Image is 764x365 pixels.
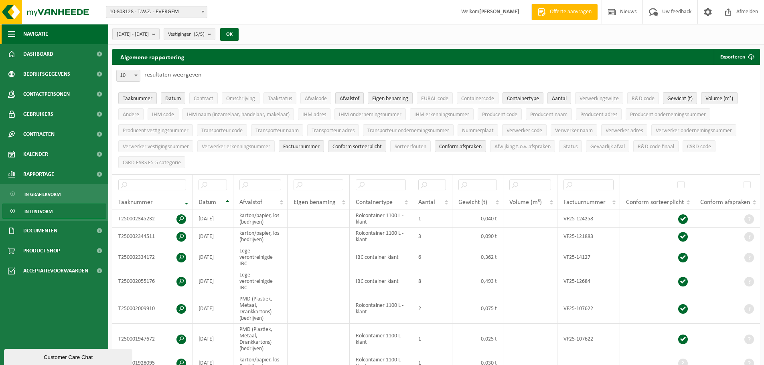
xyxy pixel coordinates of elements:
[555,128,593,134] span: Verwerker naam
[350,228,412,245] td: Rolcontainer 1100 L - klant
[161,92,185,104] button: DatumDatum: Activate to sort
[307,124,359,136] button: Transporteur adresTransporteur adres: Activate to sort
[123,112,139,118] span: Andere
[117,28,149,40] span: [DATE] - [DATE]
[626,108,710,120] button: Producent ondernemingsnummerProducent ondernemingsnummer: Activate to sort
[2,204,106,219] a: In lijstvorm
[547,92,571,104] button: AantalAantal: Activate to sort
[633,140,679,152] button: R&D code finaalR&amp;D code finaal: Activate to sort
[606,128,643,134] span: Verwerker adres
[194,32,205,37] count: (5/5)
[601,124,647,136] button: Verwerker adresVerwerker adres: Activate to sort
[168,28,205,40] span: Vestigingen
[363,124,454,136] button: Transporteur ondernemingsnummerTransporteur ondernemingsnummer : Activate to sort
[526,108,572,120] button: Producent naamProducent naam: Activate to sort
[233,228,288,245] td: karton/papier, los (bedrijven)
[123,144,189,150] span: Verwerker vestigingsnummer
[350,324,412,354] td: Rolcontainer 1100 L - klant
[667,96,693,102] span: Gewicht (t)
[23,44,53,64] span: Dashboard
[390,140,431,152] button: SorteerfoutenSorteerfouten: Activate to sort
[457,92,499,104] button: ContainercodeContainercode: Activate to sort
[372,96,408,102] span: Eigen benaming
[193,245,233,269] td: [DATE]
[414,112,469,118] span: IHM erkenningsnummer
[263,92,296,104] button: TaakstatusTaakstatus: Activate to sort
[461,96,494,102] span: Containercode
[4,347,134,365] iframe: chat widget
[557,210,620,228] td: VF25-124258
[233,269,288,293] td: Lege verontreinigde IBC
[233,293,288,324] td: PMD (Plastiek, Metaal, Drankkartons) (bedrijven)
[435,140,486,152] button: Conform afspraken : Activate to sort
[575,92,623,104] button: VerwerkingswijzeVerwerkingswijze: Activate to sort
[328,140,386,152] button: Conform sorteerplicht : Activate to sort
[340,96,359,102] span: Afvalstof
[148,108,178,120] button: IHM codeIHM code: Activate to sort
[580,112,617,118] span: Producent adres
[112,324,193,354] td: T250001947672
[112,245,193,269] td: T250002334172
[417,92,453,104] button: EURAL codeEURAL code: Activate to sort
[199,199,216,206] span: Datum
[580,96,619,102] span: Verwerkingswijze
[412,324,452,354] td: 1
[557,269,620,293] td: VF25-12684
[412,228,452,245] td: 3
[638,144,674,150] span: R&D code finaal
[350,245,412,269] td: IBC container klant
[559,140,582,152] button: StatusStatus: Activate to sort
[118,92,157,104] button: TaaknummerTaaknummer: Activate to remove sorting
[590,144,625,150] span: Gevaarlijk afval
[226,96,255,102] span: Omschrijving
[312,128,355,134] span: Transporteur adres
[24,187,61,202] span: In grafiekvorm
[332,144,382,150] span: Conform sorteerplicht
[23,144,48,164] span: Kalender
[530,112,567,118] span: Producent naam
[494,144,551,150] span: Afwijking t.o.v. afspraken
[118,124,193,136] button: Producent vestigingsnummerProducent vestigingsnummer: Activate to sort
[418,199,435,206] span: Aantal
[395,144,426,150] span: Sorteerfouten
[356,199,393,206] span: Containertype
[350,293,412,324] td: Rolcontainer 1100 L - klant
[509,199,542,206] span: Volume (m³)
[118,199,153,206] span: Taaknummer
[335,92,364,104] button: AfvalstofAfvalstof: Activate to sort
[410,108,474,120] button: IHM erkenningsnummerIHM erkenningsnummer: Activate to sort
[452,293,503,324] td: 0,075 t
[627,92,659,104] button: R&D codeR&amp;D code: Activate to sort
[193,324,233,354] td: [DATE]
[118,108,144,120] button: AndereAndere: Activate to sort
[283,144,320,150] span: Factuurnummer
[687,144,711,150] span: CSRD code
[663,92,697,104] button: Gewicht (t)Gewicht (t): Activate to sort
[478,108,522,120] button: Producent codeProducent code: Activate to sort
[197,140,275,152] button: Verwerker erkenningsnummerVerwerker erkenningsnummer: Activate to sort
[656,128,732,134] span: Verwerker ondernemingsnummer
[239,199,262,206] span: Afvalstof
[233,324,288,354] td: PMD (Plastiek, Metaal, Drankkartons) (bedrijven)
[490,140,555,152] button: Afwijking t.o.v. afsprakenAfwijking t.o.v. afspraken: Activate to sort
[117,70,140,81] span: 10
[123,128,188,134] span: Producent vestigingsnummer
[112,293,193,324] td: T250002009910
[23,64,70,84] span: Bedrijfsgegevens
[462,128,494,134] span: Nummerplaat
[452,210,503,228] td: 0,040 t
[452,228,503,245] td: 0,090 t
[23,84,70,104] span: Contactpersonen
[255,128,299,134] span: Transporteur naam
[458,199,487,206] span: Gewicht (t)
[202,144,270,150] span: Verwerker erkenningsnummer
[452,245,503,269] td: 0,362 t
[479,9,519,15] strong: [PERSON_NAME]
[714,49,759,65] button: Exporteren
[412,269,452,293] td: 8
[233,245,288,269] td: Lege verontreinigde IBC
[112,228,193,245] td: T250002344511
[350,269,412,293] td: IBC container klant
[551,124,597,136] button: Verwerker naamVerwerker naam: Activate to sort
